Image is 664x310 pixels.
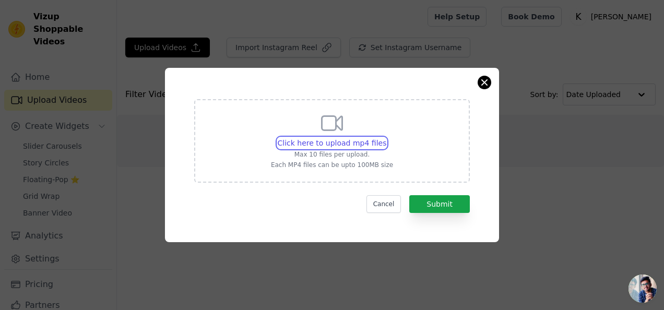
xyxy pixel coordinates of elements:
[271,161,393,169] p: Each MP4 files can be upto 100MB size
[409,195,470,213] button: Submit
[366,195,401,213] button: Cancel
[629,275,657,303] div: Open chat
[271,150,393,159] p: Max 10 files per upload.
[478,76,491,89] button: Close modal
[278,139,387,147] span: Click here to upload mp4 files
